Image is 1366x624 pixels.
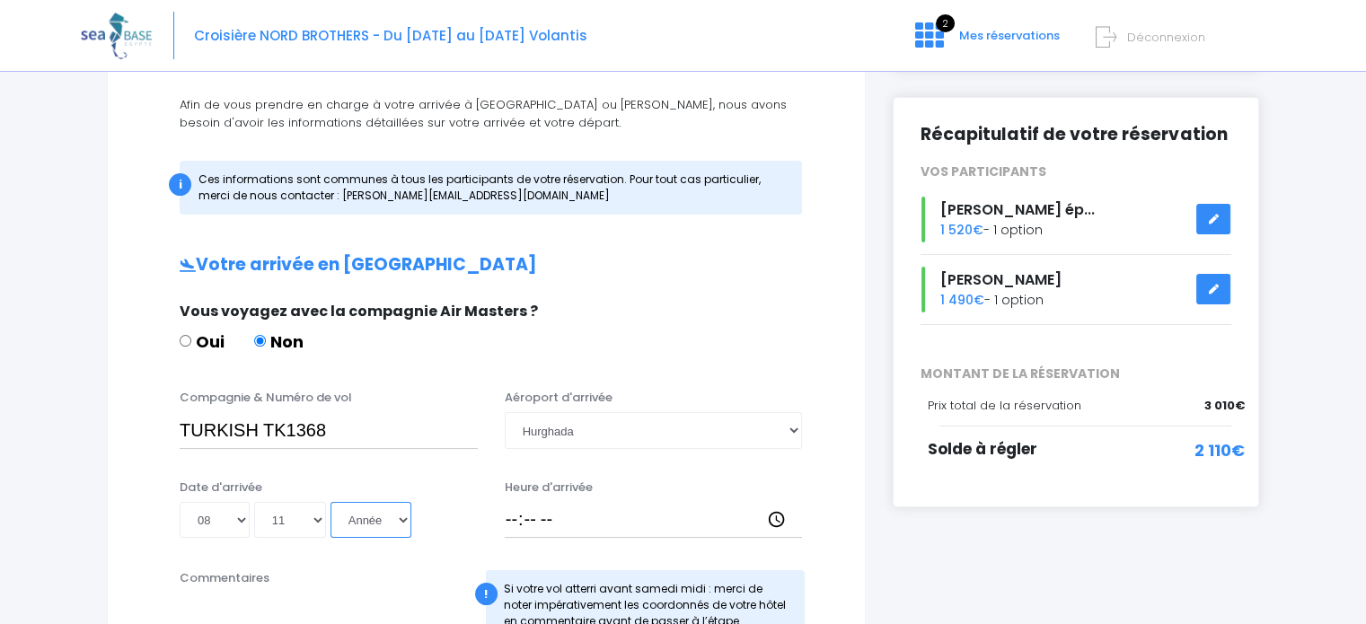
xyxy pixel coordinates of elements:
[180,330,225,354] label: Oui
[928,438,1037,460] span: Solde à régler
[940,291,984,309] span: 1 490€
[907,267,1245,312] div: - 1 option
[505,389,612,407] label: Aéroport d'arrivée
[921,125,1231,145] h2: Récapitulatif de votre réservation
[1194,438,1245,462] span: 2 110€
[254,330,304,354] label: Non
[505,479,593,497] label: Heure d'arrivée
[959,27,1060,44] span: Mes réservations
[194,26,587,45] span: Croisière NORD BROTHERS - Du [DATE] au [DATE] Volantis
[928,397,1081,414] span: Prix total de la réservation
[940,199,1095,220] span: [PERSON_NAME] ép...
[144,255,829,276] h2: Votre arrivée en [GEOGRAPHIC_DATA]
[169,173,191,196] div: i
[180,569,269,587] label: Commentaires
[180,479,262,497] label: Date d'arrivée
[180,161,802,215] div: Ces informations sont communes à tous les participants de votre réservation. Pour tout cas partic...
[1127,29,1205,46] span: Déconnexion
[907,163,1245,181] div: VOS PARTICIPANTS
[907,365,1245,383] span: MONTANT DE LA RÉSERVATION
[901,33,1071,50] a: 2 Mes réservations
[180,301,538,321] span: Vous voyagez avec la compagnie Air Masters ?
[940,269,1062,290] span: [PERSON_NAME]
[907,197,1245,242] div: - 1 option
[936,14,955,32] span: 2
[254,335,266,347] input: Non
[144,96,829,131] p: Afin de vous prendre en charge à votre arrivée à [GEOGRAPHIC_DATA] ou [PERSON_NAME], nous avons b...
[475,583,498,605] div: !
[940,221,983,239] span: 1 520€
[180,335,191,347] input: Oui
[180,389,352,407] label: Compagnie & Numéro de vol
[1204,397,1245,415] span: 3 010€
